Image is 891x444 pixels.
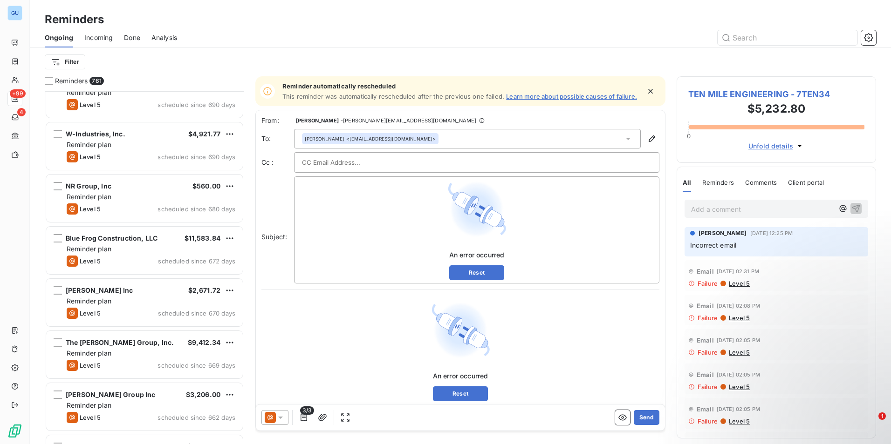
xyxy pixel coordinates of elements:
span: 3/3 [300,406,314,415]
span: $11,583.84 [185,234,221,242]
span: W-Industries, Inc. [66,130,125,138]
span: [DATE] 12:25 PM [750,230,793,236]
span: scheduled since 680 days [158,205,235,213]
span: Level 5 [80,257,101,265]
span: Comments [745,179,777,186]
span: Email [697,302,714,309]
span: Email [697,268,714,275]
span: Level 5 [728,314,750,322]
span: Ongoing [45,33,73,42]
button: Send [634,410,659,425]
span: Reminder plan [67,401,111,409]
span: Level 5 [80,101,101,108]
span: [PERSON_NAME] [699,229,747,237]
span: 761 [89,77,103,85]
span: scheduled since 672 days [158,257,235,265]
span: $9,412.34 [188,338,220,346]
img: Error [447,180,507,239]
span: Blue Frog Construction, LLC [66,234,158,242]
span: All [683,179,691,186]
iframe: Intercom live chat [859,412,882,435]
span: Level 5 [80,309,101,317]
span: 1 [878,412,886,420]
span: scheduled since 670 days [158,309,235,317]
span: - [PERSON_NAME][EMAIL_ADDRESS][DOMAIN_NAME] [341,118,476,123]
span: Level 5 [80,414,101,421]
span: The [PERSON_NAME] Group, Inc. [66,338,174,346]
span: scheduled since 690 days [158,101,235,108]
span: [PERSON_NAME] Inc [66,286,133,294]
span: Unfold details [748,141,793,151]
span: $2,671.72 [188,286,220,294]
span: Level 5 [728,417,750,425]
span: $3,206.00 [186,390,220,398]
span: From: [261,116,294,125]
span: Level 5 [80,153,101,161]
span: 4 [17,108,26,116]
label: Cc : [261,158,294,167]
span: Email [697,405,714,413]
span: This reminder was automatically rescheduled after the previous one failed. [282,93,504,100]
span: NR Group, Inc [66,182,111,190]
span: Analysis [151,33,177,42]
h3: Reminders [45,11,104,28]
span: Reminders [702,179,733,186]
span: Level 5 [80,362,101,369]
span: Reminder automatically rescheduled [282,82,637,90]
span: +99 [10,89,26,98]
a: Learn more about possible causes of failure. [506,93,637,100]
button: Unfold details [746,141,807,151]
span: Incorrect email [690,241,736,249]
span: [PERSON_NAME] Group Inc [66,390,155,398]
span: scheduled since 690 days [158,153,235,161]
span: An error occurred [449,250,505,260]
button: Filter [45,54,85,69]
span: Failure [698,349,718,356]
span: Level 5 [728,349,750,356]
span: Failure [698,314,718,322]
span: Client portal [788,179,824,186]
span: An error occurred [433,371,488,381]
span: scheduled since 662 days [158,414,235,421]
span: Reminder plan [67,141,111,148]
span: [DATE] 02:08 PM [717,303,760,309]
img: Logo LeanPay [7,424,22,438]
span: Reminder plan [67,349,111,357]
span: [DATE] 02:05 PM [717,337,760,343]
span: Failure [698,280,718,287]
h3: $5,232.80 [688,101,864,119]
img: Error [431,301,490,360]
span: Subject: [261,233,287,241]
span: Failure [698,417,718,425]
button: Reset [433,386,488,401]
label: To: [261,134,294,143]
input: CC Email Address... [302,155,402,169]
span: $560.00 [192,182,220,190]
span: Reminder plan [67,193,111,201]
span: [PERSON_NAME] [296,118,339,123]
span: $4,921.77 [188,130,220,138]
div: <[EMAIL_ADDRESS][DOMAIN_NAME]> [305,135,436,142]
span: [DATE] 02:31 PM [717,269,759,274]
div: grid [45,91,244,444]
span: Incoming [84,33,113,42]
span: scheduled since 669 days [158,362,235,369]
span: Level 5 [728,280,750,287]
span: Reminders [55,76,88,86]
iframe: Intercom notifications message [705,354,891,419]
span: 0 [687,132,691,140]
input: Search [718,30,857,45]
span: TEN MILE ENGINEERING - 7TEN34 [688,88,864,101]
div: GU [7,6,22,20]
span: Email [697,371,714,378]
span: Done [124,33,140,42]
span: Reminder plan [67,245,111,253]
button: Reset [449,265,505,280]
span: Reminder plan [67,88,111,96]
span: Level 5 [80,205,101,213]
span: Failure [698,383,718,390]
span: [PERSON_NAME] [305,135,344,142]
span: Email [697,336,714,344]
span: Reminder plan [67,297,111,305]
